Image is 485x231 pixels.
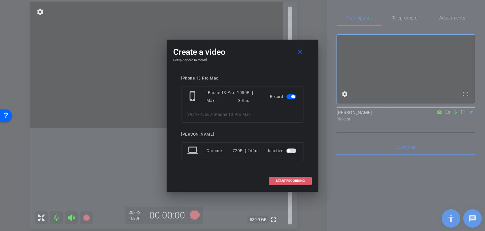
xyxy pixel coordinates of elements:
div: iPhone 13 Pro Max [207,89,237,105]
mat-icon: close [296,48,304,56]
span: iPhone 13 Pro Max [214,112,251,117]
div: Record [270,89,298,105]
div: 720P | 24fps [233,145,259,157]
div: Create a video [173,46,312,58]
button: START RECORDING [269,177,312,185]
span: - [212,112,214,117]
span: START RECORDING [276,179,305,182]
mat-icon: laptop [187,145,199,157]
div: Chrome [207,145,233,157]
mat-icon: phone_iphone [187,91,199,103]
div: 1080P | 30fps [237,89,260,105]
h4: Setup devices to record [173,58,312,62]
div: Inactive [268,145,298,157]
span: 9921775567 [187,112,212,117]
div: [PERSON_NAME] [181,132,304,137]
div: iPhone 13 Pro Max [181,76,304,81]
